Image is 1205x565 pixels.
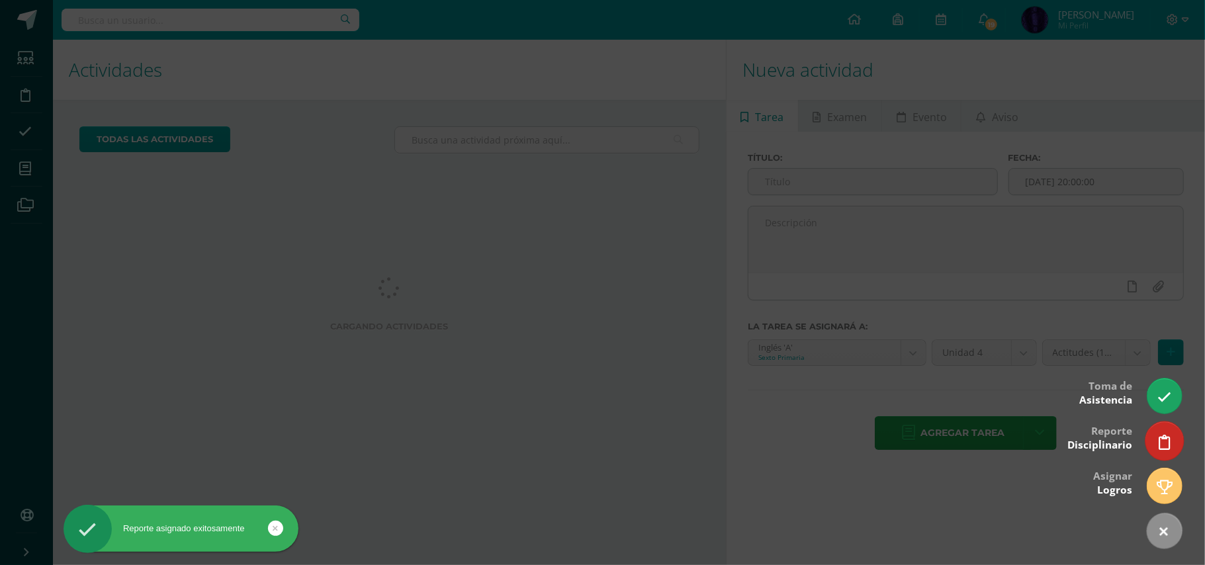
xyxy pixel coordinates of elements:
div: Toma de [1079,370,1132,413]
div: Asignar [1093,460,1132,503]
div: Reporte [1067,415,1132,458]
span: Asistencia [1079,393,1132,407]
div: Reporte asignado exitosamente [64,523,298,535]
span: Logros [1097,483,1132,497]
span: Disciplinario [1067,438,1132,452]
